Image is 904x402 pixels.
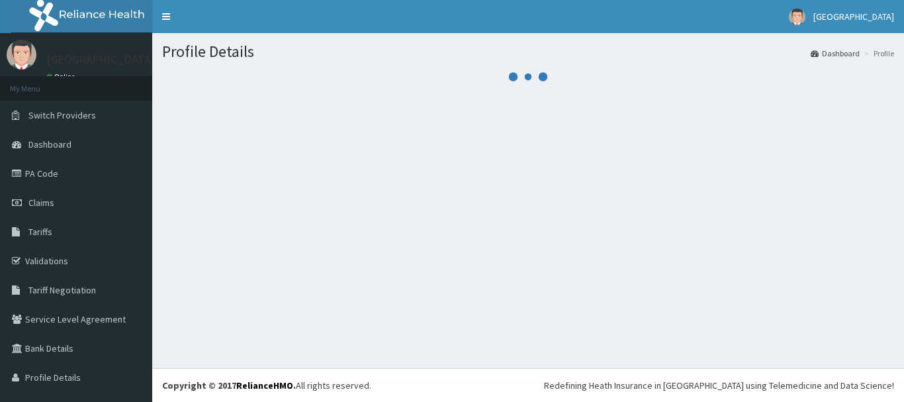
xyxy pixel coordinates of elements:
[508,57,548,97] svg: audio-loading
[861,48,894,59] li: Profile
[46,72,78,81] a: Online
[28,109,96,121] span: Switch Providers
[813,11,894,23] span: [GEOGRAPHIC_DATA]
[162,43,894,60] h1: Profile Details
[152,368,904,402] footer: All rights reserved.
[789,9,805,25] img: User Image
[162,379,296,391] strong: Copyright © 2017 .
[46,54,156,66] p: [GEOGRAPHIC_DATA]
[236,379,293,391] a: RelianceHMO
[28,226,52,238] span: Tariffs
[28,138,71,150] span: Dashboard
[544,379,894,392] div: Redefining Heath Insurance in [GEOGRAPHIC_DATA] using Telemedicine and Data Science!
[811,48,860,59] a: Dashboard
[28,284,96,296] span: Tariff Negotiation
[28,197,54,209] span: Claims
[7,40,36,70] img: User Image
